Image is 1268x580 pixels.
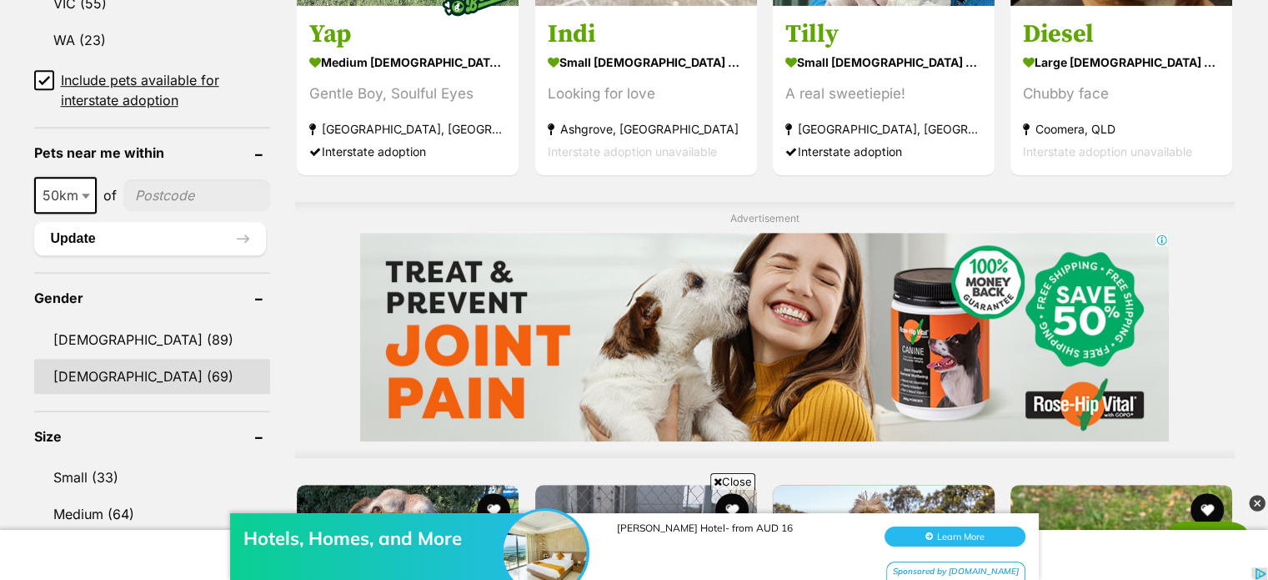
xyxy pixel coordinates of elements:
[309,140,506,163] div: Interstate adoption
[360,233,1169,441] iframe: Advertisement
[785,140,982,163] div: Interstate adoption
[785,118,982,140] strong: [GEOGRAPHIC_DATA], [GEOGRAPHIC_DATA]
[34,322,271,357] a: [DEMOGRAPHIC_DATA] (89)
[785,50,982,74] strong: small [DEMOGRAPHIC_DATA] Dog
[773,6,995,175] a: Tilly small [DEMOGRAPHIC_DATA] Dog A real sweetiepie! [GEOGRAPHIC_DATA], [GEOGRAPHIC_DATA] Inters...
[548,144,717,159] span: Interstate adoption unavailable
[61,70,271,110] span: Include pets available for interstate adoption
[1023,83,1220,105] div: Chubby face
[1023,144,1192,159] span: Interstate adoption unavailable
[785,83,982,105] div: A real sweetiepie!
[243,47,510,70] div: Hotels, Homes, and More
[34,290,271,305] header: Gender
[1023,18,1220,50] h3: Diesel
[309,50,506,74] strong: medium [DEMOGRAPHIC_DATA] Dog
[617,42,867,54] div: [PERSON_NAME] Hotel- from AUD 16
[1023,118,1220,140] strong: Coomera, QLD
[297,6,519,175] a: Yap medium [DEMOGRAPHIC_DATA] Dog Gentle Boy, Soulful Eyes [GEOGRAPHIC_DATA], [GEOGRAPHIC_DATA] I...
[885,47,1025,67] button: Learn More
[886,82,1025,103] div: Sponsored by [DOMAIN_NAME]
[309,83,506,105] div: Gentle Boy, Soulful Eyes
[34,222,267,255] button: Update
[1010,6,1232,175] a: Diesel large [DEMOGRAPHIC_DATA] Dog Chubby face Coomera, QLD Interstate adoption unavailable
[34,177,97,214] span: 50km
[535,6,757,175] a: Indi small [DEMOGRAPHIC_DATA] Dog Looking for love Ashgrove, [GEOGRAPHIC_DATA] Interstate adoptio...
[548,118,744,140] strong: Ashgrove, [GEOGRAPHIC_DATA]
[548,83,744,105] div: Looking for love
[548,50,744,74] strong: small [DEMOGRAPHIC_DATA] Dog
[123,179,271,211] input: postcode
[34,460,271,495] a: Small (33)
[103,185,117,205] span: of
[34,145,271,160] header: Pets near me within
[36,184,95,207] span: 50km
[1249,495,1265,512] img: close_grey_3x.png
[710,473,755,490] span: Close
[1023,50,1220,74] strong: large [DEMOGRAPHIC_DATA] Dog
[34,359,271,394] a: [DEMOGRAPHIC_DATA] (69)
[295,202,1234,458] div: Advertisement
[785,18,982,50] h3: Tilly
[34,23,271,58] a: WA (23)
[309,18,506,50] h3: Yap
[548,18,744,50] h3: Indi
[34,429,271,444] header: Size
[309,118,506,140] strong: [GEOGRAPHIC_DATA], [GEOGRAPHIC_DATA]
[504,31,587,114] img: Hotels, Homes, and More
[34,70,271,110] a: Include pets available for interstate adoption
